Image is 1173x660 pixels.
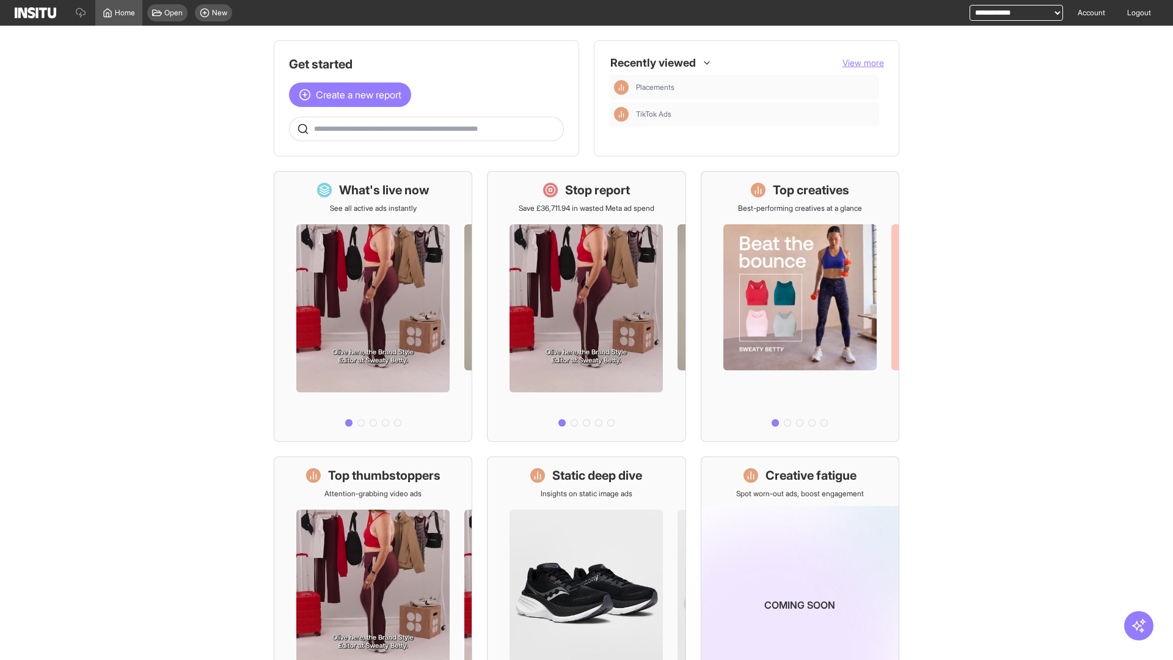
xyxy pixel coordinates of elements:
[289,82,411,107] button: Create a new report
[636,82,674,92] span: Placements
[636,82,874,92] span: Placements
[15,7,56,18] img: Logo
[773,182,849,199] h1: Top creatives
[115,8,135,18] span: Home
[701,171,899,442] a: Top creativesBest-performing creatives at a glance
[614,107,629,122] div: Insights
[316,87,401,102] span: Create a new report
[164,8,183,18] span: Open
[636,109,671,119] span: TikTok Ads
[487,171,685,442] a: Stop reportSave £36,711.94 in wasted Meta ad spend
[541,489,632,499] p: Insights on static image ads
[324,489,422,499] p: Attention-grabbing video ads
[614,80,629,95] div: Insights
[552,467,642,484] h1: Static deep dive
[274,171,472,442] a: What's live nowSee all active ads instantly
[842,57,884,68] span: View more
[289,56,564,73] h1: Get started
[636,109,874,119] span: TikTok Ads
[212,8,227,18] span: New
[339,182,429,199] h1: What's live now
[738,204,862,213] p: Best-performing creatives at a glance
[842,57,884,69] button: View more
[330,204,417,213] p: See all active ads instantly
[328,467,440,484] h1: Top thumbstoppers
[519,204,654,213] p: Save £36,711.94 in wasted Meta ad spend
[565,182,630,199] h1: Stop report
